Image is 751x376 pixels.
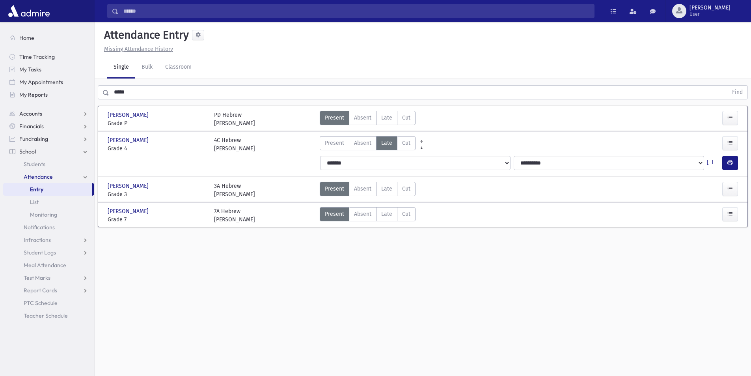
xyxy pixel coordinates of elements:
[402,210,410,218] span: Cut
[135,56,159,79] a: Bulk
[3,208,94,221] a: Monitoring
[24,287,57,294] span: Report Cards
[3,271,94,284] a: Test Marks
[381,185,392,193] span: Late
[320,136,416,153] div: AttTypes
[108,190,206,198] span: Grade 3
[3,284,94,297] a: Report Cards
[3,133,94,145] a: Fundraising
[402,114,410,122] span: Cut
[325,210,344,218] span: Present
[320,207,416,224] div: AttTypes
[214,182,255,198] div: 3A Hebrew [PERSON_NAME]
[320,111,416,127] div: AttTypes
[108,207,150,215] span: [PERSON_NAME]
[3,32,94,44] a: Home
[3,183,92,196] a: Entry
[3,88,94,101] a: My Reports
[24,161,45,168] span: Students
[3,246,94,259] a: Student Logs
[24,236,51,243] span: Infractions
[3,120,94,133] a: Financials
[24,274,50,281] span: Test Marks
[19,53,55,60] span: Time Tracking
[101,46,173,52] a: Missing Attendance History
[19,148,36,155] span: School
[24,224,55,231] span: Notifications
[3,51,94,63] a: Time Tracking
[108,215,206,224] span: Grade 7
[19,110,42,117] span: Accounts
[402,185,410,193] span: Cut
[3,234,94,246] a: Infractions
[107,56,135,79] a: Single
[108,111,150,119] span: [PERSON_NAME]
[159,56,198,79] a: Classroom
[325,185,344,193] span: Present
[727,86,747,99] button: Find
[3,259,94,271] a: Meal Attendance
[24,249,56,256] span: Student Logs
[381,210,392,218] span: Late
[320,182,416,198] div: AttTypes
[19,34,34,41] span: Home
[3,221,94,234] a: Notifications
[325,139,344,147] span: Present
[24,312,68,319] span: Teacher Schedule
[354,210,371,218] span: Absent
[690,5,731,11] span: [PERSON_NAME]
[214,136,255,153] div: 4C Hebrew [PERSON_NAME]
[3,158,94,170] a: Students
[30,211,57,218] span: Monitoring
[108,182,150,190] span: [PERSON_NAME]
[19,91,48,98] span: My Reports
[3,107,94,120] a: Accounts
[108,119,206,127] span: Grade P
[30,186,43,193] span: Entry
[354,114,371,122] span: Absent
[214,111,255,127] div: PD Hebrew [PERSON_NAME]
[3,297,94,309] a: PTC Schedule
[381,139,392,147] span: Late
[354,139,371,147] span: Absent
[214,207,255,224] div: 7A Hebrew [PERSON_NAME]
[19,66,41,73] span: My Tasks
[108,136,150,144] span: [PERSON_NAME]
[104,46,173,52] u: Missing Attendance History
[381,114,392,122] span: Late
[19,123,44,130] span: Financials
[325,114,344,122] span: Present
[101,28,189,42] h5: Attendance Entry
[3,145,94,158] a: School
[3,196,94,208] a: List
[690,11,731,17] span: User
[19,79,63,86] span: My Appointments
[24,173,53,180] span: Attendance
[24,299,58,307] span: PTC Schedule
[6,3,52,19] img: AdmirePro
[3,309,94,322] a: Teacher Schedule
[3,63,94,76] a: My Tasks
[119,4,594,18] input: Search
[30,198,39,206] span: List
[108,144,206,153] span: Grade 4
[24,262,66,269] span: Meal Attendance
[402,139,410,147] span: Cut
[3,76,94,88] a: My Appointments
[354,185,371,193] span: Absent
[19,135,48,142] span: Fundraising
[3,170,94,183] a: Attendance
